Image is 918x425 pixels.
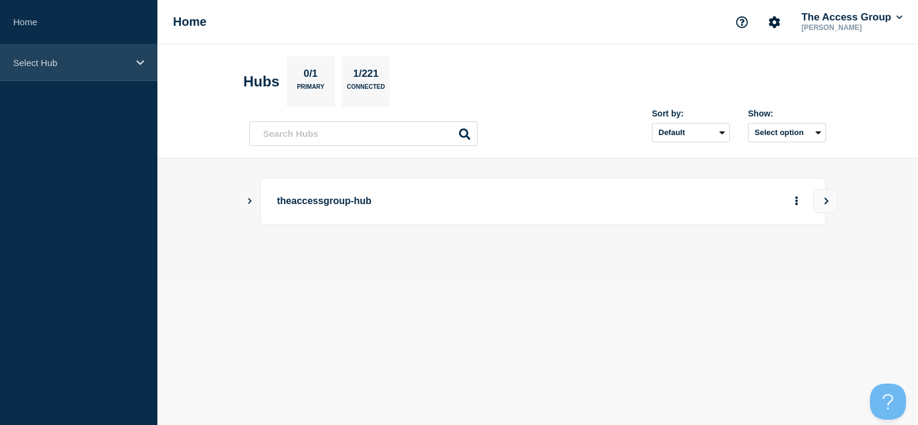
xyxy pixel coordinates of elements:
[789,190,804,212] button: More actions
[748,123,826,142] button: Select option
[277,190,609,212] p: theaccessgroup-hub
[299,68,323,83] p: 0/1
[249,121,478,146] input: Search Hubs
[13,58,129,68] p: Select Hub
[870,384,906,420] iframe: Help Scout Beacon - Open
[173,15,207,29] h1: Home
[748,109,826,118] div: Show:
[799,23,905,32] p: [PERSON_NAME]
[799,11,905,23] button: The Access Group
[347,83,385,96] p: Connected
[762,10,787,35] button: Account settings
[729,10,755,35] button: Support
[297,83,324,96] p: Primary
[243,73,279,90] h2: Hubs
[247,197,253,206] button: Show Connected Hubs
[813,189,837,213] button: View
[652,109,730,118] div: Sort by:
[348,68,383,83] p: 1/221
[652,123,730,142] select: Sort by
